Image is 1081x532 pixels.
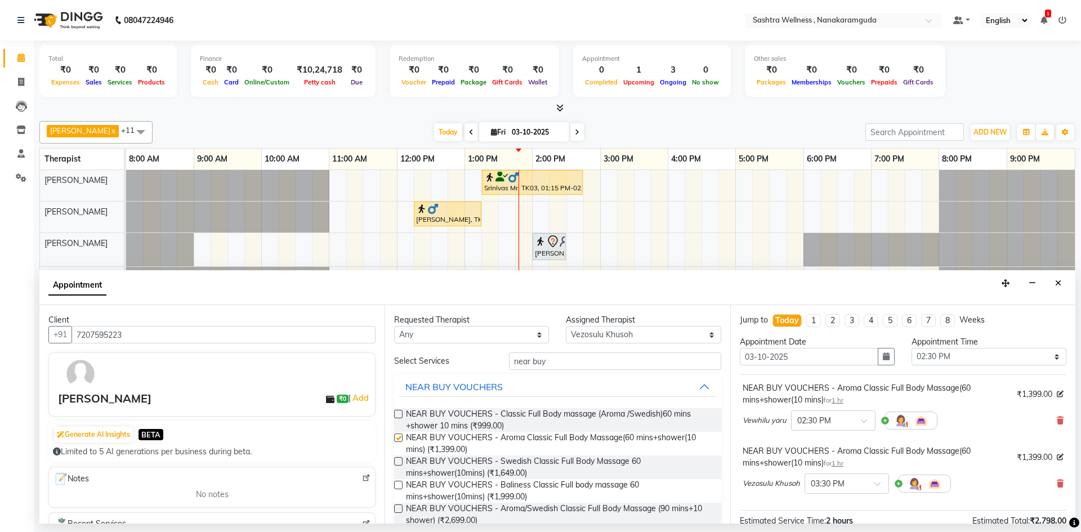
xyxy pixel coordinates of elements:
[200,54,367,64] div: Finance
[754,64,789,77] div: ₹0
[200,78,221,86] span: Cash
[394,314,549,326] div: Requested Therapist
[872,151,907,167] a: 7:00 PM
[200,64,221,77] div: ₹0
[825,314,840,327] li: 2
[465,151,501,167] a: 1:00 PM
[399,64,429,77] div: ₹0
[458,64,489,77] div: ₹0
[834,78,868,86] span: Vouchers
[973,128,1007,136] span: ADD NEW
[29,5,106,36] img: logo
[1045,10,1051,17] span: 1
[921,314,936,327] li: 7
[405,380,503,394] div: NEAR BUY VOUCHERS
[489,78,525,86] span: Gift Cards
[48,275,106,296] span: Appointment
[54,427,133,442] button: Generate AI Insights
[1057,454,1064,461] i: Edit price
[834,64,868,77] div: ₹0
[736,151,771,167] a: 5:00 PM
[533,151,568,167] a: 2:00 PM
[399,377,716,397] button: NEAR BUY VOUCHERS
[105,78,135,86] span: Services
[789,78,834,86] span: Memberships
[58,390,151,407] div: [PERSON_NAME]
[337,395,349,404] span: ₹0
[135,78,168,86] span: Products
[48,326,72,343] button: +91
[1007,151,1043,167] a: 9:00 PM
[406,408,712,432] span: NEAR BUY VOUCHERS - Classic Full Body massage (Aroma /Swedish)60 mins +shower 10 mins (₹999.00)
[194,151,230,167] a: 9:00 AM
[928,477,941,490] img: Interior.png
[483,172,582,193] div: Srinivas Mr, TK03, 01:15 PM-02:45 PM, CLASSIC MASSAGES -Aromatherapy (90 mins )
[121,126,143,135] span: +11
[832,459,843,467] span: 1 hr
[488,128,508,136] span: Fri
[566,314,721,326] div: Assigned Therapist
[1050,275,1066,292] button: Close
[64,357,97,390] img: avatar
[824,459,843,467] small: for
[509,352,721,370] input: Search by service name
[458,78,489,86] span: Package
[1057,391,1064,397] i: Edit price
[347,64,367,77] div: ₹0
[397,151,437,167] a: 12:00 PM
[44,207,108,217] span: [PERSON_NAME]
[939,151,975,167] a: 8:00 PM
[940,314,955,327] li: 8
[1017,388,1052,400] span: ₹1,399.00
[44,238,108,248] span: [PERSON_NAME]
[1017,451,1052,463] span: ₹1,399.00
[399,78,429,86] span: Voucher
[668,151,704,167] a: 4:00 PM
[48,54,168,64] div: Total
[44,154,81,164] span: Therapist
[221,64,242,77] div: ₹0
[868,64,900,77] div: ₹0
[329,151,370,167] a: 11:00 AM
[789,64,834,77] div: ₹0
[743,478,800,489] span: Vezosulu Khusoh
[620,78,657,86] span: Upcoming
[740,516,826,526] span: Estimated Service Time:
[601,151,636,167] a: 3:00 PM
[743,415,787,426] span: Vewhilu yoru
[689,78,722,86] span: No show
[489,64,525,77] div: ₹0
[110,126,115,135] a: x
[50,126,110,135] span: [PERSON_NAME]
[386,355,500,367] div: Select Services
[865,123,964,141] input: Search Appointment
[406,503,712,526] span: NEAR BUY VOUCHERS - Aroma/Swedish Classic Full Body Massage (90 mins+10 shower) (₹2,699.00)
[894,414,908,427] img: Hairdresser.png
[348,78,365,86] span: Due
[582,64,620,77] div: 0
[53,517,126,531] span: Recent Services
[582,78,620,86] span: Completed
[740,348,878,365] input: yyyy-mm-dd
[743,445,1012,469] div: NEAR BUY VOUCHERS - Aroma Classic Full Body Massage(60 mins+shower(10 mins)
[48,78,83,86] span: Expenses
[689,64,722,77] div: 0
[83,64,105,77] div: ₹0
[1040,15,1047,25] a: 1
[242,64,292,77] div: ₹0
[900,64,936,77] div: ₹0
[262,151,302,167] a: 10:00 AM
[900,78,936,86] span: Gift Cards
[242,78,292,86] span: Online/Custom
[775,315,799,327] div: Today
[743,382,1012,406] div: NEAR BUY VOUCHERS - Aroma Classic Full Body Massage(60 mins+shower(10 mins)
[582,54,722,64] div: Appointment
[959,314,985,326] div: Weeks
[832,396,843,404] span: 1 hr
[883,314,897,327] li: 5
[754,78,789,86] span: Packages
[1030,516,1066,526] span: ₹2,798.00
[221,78,242,86] span: Card
[912,336,1066,348] div: Appointment Time
[868,78,900,86] span: Prepaids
